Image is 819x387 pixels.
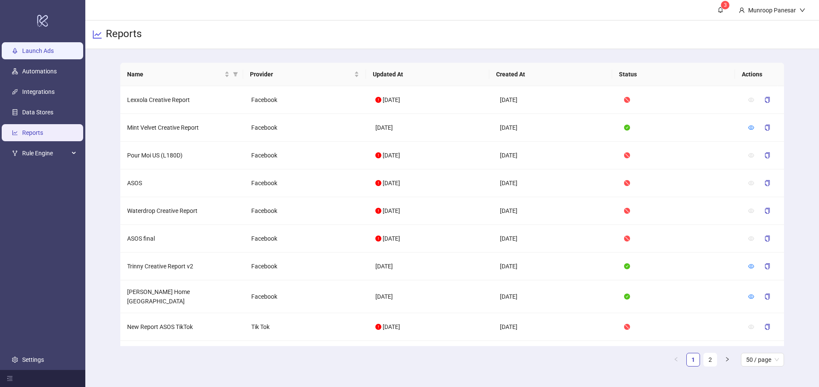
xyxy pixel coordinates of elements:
span: exclamation-circle [375,152,381,158]
td: [DATE] [493,313,617,341]
span: copy [764,97,770,103]
span: [DATE] [383,96,400,103]
span: copy [764,152,770,158]
span: [DATE] [383,323,400,330]
span: user [739,7,745,13]
td: [PERSON_NAME] Home [GEOGRAPHIC_DATA] [120,280,244,313]
th: Actions [735,63,778,86]
span: exclamation-circle [375,97,381,103]
td: Waterdrop Creative Report [120,197,244,225]
a: eye [748,263,754,270]
td: Facebook [244,86,369,114]
td: [DATE] [369,114,493,142]
span: copy [764,125,770,131]
th: Created At [489,63,612,86]
td: [DATE] [493,253,617,280]
span: Rule Engine [22,145,69,162]
span: stop [624,152,630,158]
span: 50 / page [746,353,779,366]
span: stop [624,180,630,186]
span: exclamation-circle [375,236,381,242]
span: eye [748,97,754,103]
div: Munroop Panesar [745,6,799,15]
span: check-circle [624,125,630,131]
td: [DATE] [369,280,493,313]
span: exclamation-circle [375,324,381,330]
span: check-circle [624,294,630,300]
th: Name [120,63,243,86]
button: copy [758,320,777,334]
a: eye [748,124,754,131]
span: check-circle [624,263,630,269]
a: 1 [687,353,700,366]
span: [DATE] [383,152,400,159]
button: copy [758,259,777,273]
li: 2 [703,353,717,367]
td: [DATE] [493,86,617,114]
td: New Report ASOS TikTok [120,313,244,341]
span: [DATE] [383,235,400,242]
td: [PERSON_NAME] Home US [120,341,244,369]
th: Updated At [366,63,489,86]
span: right [725,357,730,362]
td: Tik Tok [244,313,369,341]
a: Settings [22,356,44,363]
span: [DATE] [383,180,400,186]
td: [DATE] [493,169,617,197]
td: [DATE] [493,280,617,313]
span: copy [764,180,770,186]
span: filter [231,68,240,81]
span: fork [12,150,18,156]
td: [DATE] [493,341,617,369]
span: filter [233,72,238,77]
a: 2 [704,353,717,366]
td: Facebook [244,114,369,142]
span: bell [717,7,723,13]
span: [DATE] [383,207,400,214]
button: copy [758,148,777,162]
span: stop [624,324,630,330]
span: exclamation-circle [375,208,381,214]
span: menu-fold [7,375,13,381]
span: exclamation-circle [375,180,381,186]
td: [DATE] [493,114,617,142]
span: copy [764,236,770,242]
span: copy [764,263,770,269]
span: 3 [724,2,727,8]
span: Name [127,70,223,79]
span: copy [764,208,770,214]
li: Previous Page [669,353,683,367]
td: ASOS final [120,225,244,253]
td: Facebook [244,280,369,313]
span: stop [624,236,630,242]
td: [DATE] [493,142,617,169]
td: Facebook [244,341,369,369]
td: Facebook [244,197,369,225]
span: down [799,7,805,13]
span: stop [624,208,630,214]
button: right [720,353,734,367]
span: copy [764,294,770,300]
span: Provider [250,70,352,79]
td: Facebook [244,142,369,169]
span: eye [748,208,754,214]
sup: 3 [721,1,729,9]
li: Next Page [720,353,734,367]
div: Page Size [741,353,784,367]
span: eye [748,236,754,242]
td: Pour Moi US (L180D) [120,142,244,169]
button: copy [758,232,777,245]
span: left [674,357,679,362]
span: eye [748,263,754,269]
th: Status [612,63,735,86]
td: [DATE] [493,225,617,253]
span: eye [748,294,754,300]
td: Facebook [244,253,369,280]
a: Reports [22,129,43,136]
td: Facebook [244,169,369,197]
button: copy [758,204,777,218]
td: Facebook [244,225,369,253]
span: stop [624,97,630,103]
a: Integrations [22,88,55,95]
td: Mint Velvet Creative Report [120,114,244,142]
